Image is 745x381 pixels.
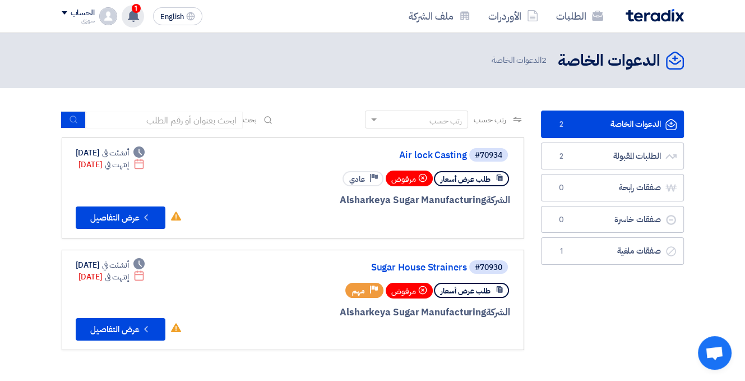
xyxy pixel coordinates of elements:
[243,263,467,273] a: Sugar House Strainers
[78,271,145,283] div: [DATE]
[541,111,684,138] a: الدعوات الخاصة2
[479,3,547,29] a: الأوردرات
[542,54,547,66] span: 2
[441,286,491,296] span: طلب عرض أسعار
[62,17,95,24] div: سوزي
[78,159,145,171] div: [DATE]
[243,114,257,126] span: بحث
[555,246,568,257] span: 1
[626,9,684,22] img: Teradix logo
[105,271,129,283] span: إنتهت في
[541,174,684,201] a: صفقات رابحة0
[153,7,202,25] button: English
[349,174,365,185] span: عادي
[558,50,660,72] h2: الدعوات الخاصة
[105,159,129,171] span: إنتهت في
[386,283,433,299] div: مرفوض
[76,147,145,159] div: [DATE]
[475,264,502,272] div: #70930
[492,54,549,67] span: الدعوات الخاصة
[441,174,491,185] span: طلب عرض أسعار
[240,305,510,320] div: Alsharkeya Sugar Manufacturing
[132,4,141,13] span: 1
[352,286,365,296] span: مهم
[474,114,506,126] span: رتب حسب
[71,8,95,18] div: الحساب
[486,193,510,207] span: الشركة
[400,3,479,29] a: ملف الشركة
[555,119,568,130] span: 2
[541,237,684,265] a: صفقات ملغية1
[475,152,502,159] div: #70934
[76,318,165,341] button: عرض التفاصيل
[555,214,568,226] span: 0
[76,206,165,229] button: عرض التفاصيل
[541,206,684,233] a: صفقات خاسرة0
[240,193,510,208] div: Alsharkeya Sugar Manufacturing
[86,112,243,128] input: ابحث بعنوان أو رقم الطلب
[541,143,684,170] a: الطلبات المقبولة2
[99,7,117,25] img: profile_test.png
[429,115,462,127] div: رتب حسب
[102,147,129,159] span: أنشئت في
[555,151,568,162] span: 2
[555,182,568,194] span: 0
[386,171,433,186] div: مرفوض
[160,13,184,21] span: English
[102,259,129,271] span: أنشئت في
[76,259,145,271] div: [DATE]
[486,305,510,319] span: الشركة
[698,336,732,370] a: Open chat
[243,150,467,160] a: Air lock Casting
[547,3,612,29] a: الطلبات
